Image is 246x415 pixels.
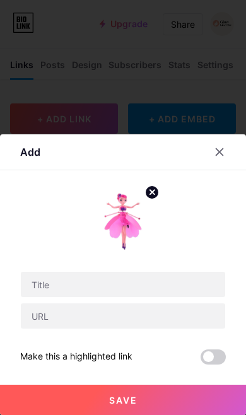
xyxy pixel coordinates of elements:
[109,395,138,406] span: Save
[20,144,40,160] div: Add
[93,190,153,251] img: link_thumbnail
[21,303,225,329] input: URL
[20,349,132,365] div: Make this a highlighted link
[21,272,225,297] input: Title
